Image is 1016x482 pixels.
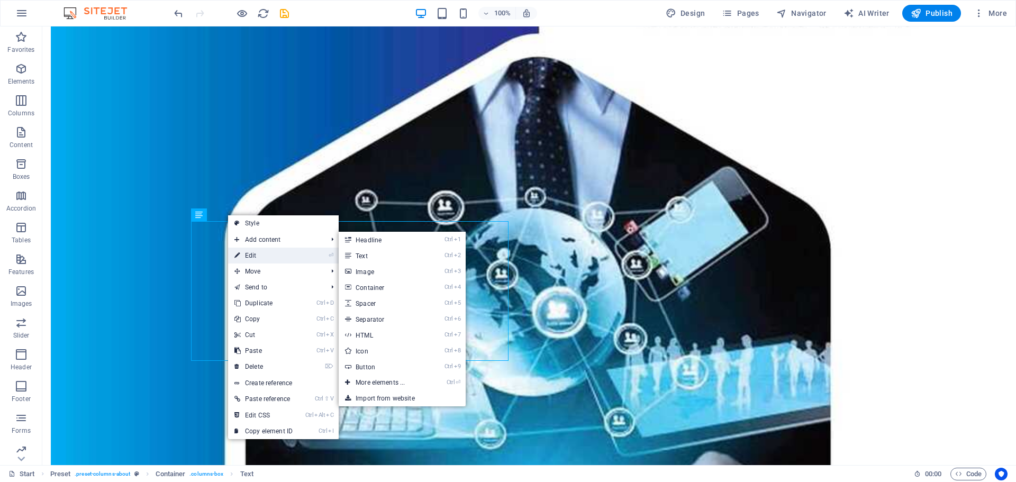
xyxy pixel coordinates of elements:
span: Add content [228,232,323,248]
p: Favorites [7,46,34,54]
i: Ctrl [444,236,453,243]
button: undo [172,7,185,20]
span: Move [228,263,323,279]
a: Import from website [339,390,466,406]
i: ⏎ [329,252,333,259]
a: Style [228,215,339,231]
i: 3 [454,268,461,275]
a: Ctrl⇧VPaste reference [228,391,299,407]
a: Ctrl5Spacer [339,295,426,311]
a: Click to cancel selection. Double-click to open Pages [8,468,35,480]
i: 1 [454,236,461,243]
a: Ctrl7HTML [339,327,426,343]
a: Send to [228,279,323,295]
i: Ctrl [444,252,453,259]
button: Design [661,5,710,22]
i: D [326,299,333,306]
span: 00 00 [925,468,941,480]
span: Pages [722,8,759,19]
i: Alt [314,412,325,419]
a: ⏎Edit [228,248,299,263]
i: Ctrl [316,347,325,354]
a: Ctrl9Button [339,359,426,375]
span: Click to select. Double-click to edit [156,468,185,480]
p: Boxes [13,172,30,181]
i: ⇧ [324,395,329,402]
button: 100% [478,7,516,20]
button: More [969,5,1011,22]
a: Ctrl4Container [339,279,426,295]
p: Footer [12,395,31,403]
i: Ctrl [319,428,327,434]
i: This element is a customizable preset [134,471,139,477]
a: Ctrl6Separator [339,311,426,327]
span: Navigator [776,8,827,19]
p: Columns [8,109,34,117]
p: Elements [8,77,35,86]
p: Tables [12,236,31,244]
i: Ctrl [305,412,314,419]
i: Ctrl [316,315,325,322]
span: Code [955,468,982,480]
p: Forms [12,426,31,435]
a: CtrlICopy element ID [228,423,299,439]
i: On resize automatically adjust zoom level to fit chosen device. [522,8,531,18]
i: 8 [454,347,461,354]
i: Ctrl [444,363,453,370]
i: V [326,347,333,354]
span: AI Writer [843,8,890,19]
button: Publish [902,5,961,22]
button: Usercentrics [995,468,1008,480]
p: Content [10,141,33,149]
span: . preset-columns-about [75,468,130,480]
button: Click here to leave preview mode and continue editing [235,7,248,20]
a: Ctrl2Text [339,248,426,263]
i: V [330,395,333,402]
i: Undo: Delete Text (Ctrl+Z) [173,7,185,20]
span: Click to select. Double-click to edit [50,468,71,480]
i: I [328,428,333,434]
i: 6 [454,315,461,322]
i: 7 [454,331,461,338]
nav: breadcrumb [50,468,253,480]
span: More [974,8,1007,19]
p: Accordion [6,204,36,213]
a: CtrlDDuplicate [228,295,299,311]
p: Features [8,268,34,276]
a: CtrlAltCEdit CSS [228,407,299,423]
i: C [326,315,333,322]
i: 4 [454,284,461,290]
i: Ctrl [444,347,453,354]
a: Ctrl1Headline [339,232,426,248]
i: 9 [454,363,461,370]
p: Slider [13,331,30,340]
button: Code [950,468,986,480]
i: Ctrl [316,331,325,338]
i: X [326,331,333,338]
i: ⌦ [325,363,333,370]
a: Ctrl8Icon [339,343,426,359]
a: Create reference [228,375,339,391]
i: Ctrl [316,299,325,306]
i: C [326,412,333,419]
i: 5 [454,299,461,306]
a: CtrlCCopy [228,311,299,327]
h6: 100% [494,7,511,20]
i: 2 [454,252,461,259]
h6: Session time [914,468,942,480]
a: Ctrl⏎More elements ... [339,375,426,390]
span: Click to select. Double-click to edit [240,468,253,480]
i: Ctrl [444,268,453,275]
span: Publish [911,8,952,19]
button: Navigator [772,5,831,22]
p: Images [11,299,32,308]
div: Design (Ctrl+Alt+Y) [661,5,710,22]
i: Ctrl [444,331,453,338]
i: Ctrl [444,315,453,322]
a: Ctrl3Image [339,263,426,279]
img: Editor Logo [61,7,140,20]
span: : [932,470,934,478]
button: reload [257,7,269,20]
button: AI Writer [839,5,894,22]
i: Ctrl [444,284,453,290]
